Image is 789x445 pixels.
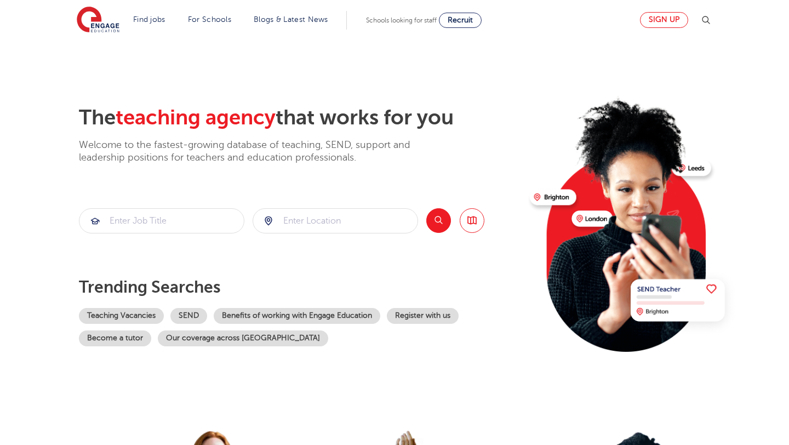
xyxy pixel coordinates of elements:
[79,330,151,346] a: Become a tutor
[366,16,437,24] span: Schools looking for staff
[133,15,165,24] a: Find jobs
[387,308,459,324] a: Register with us
[79,208,244,233] div: Submit
[116,106,276,129] span: teaching agency
[640,12,688,28] a: Sign up
[158,330,328,346] a: Our coverage across [GEOGRAPHIC_DATA]
[79,308,164,324] a: Teaching Vacancies
[426,208,451,233] button: Search
[253,209,418,233] input: Submit
[188,15,231,24] a: For Schools
[254,15,328,24] a: Blogs & Latest News
[79,105,521,130] h2: The that works for you
[214,308,380,324] a: Benefits of working with Engage Education
[253,208,418,233] div: Submit
[170,308,207,324] a: SEND
[77,7,119,34] img: Engage Education
[448,16,473,24] span: Recruit
[79,139,441,164] p: Welcome to the fastest-growing database of teaching, SEND, support and leadership positions for t...
[79,277,521,297] p: Trending searches
[439,13,482,28] a: Recruit
[79,209,244,233] input: Submit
